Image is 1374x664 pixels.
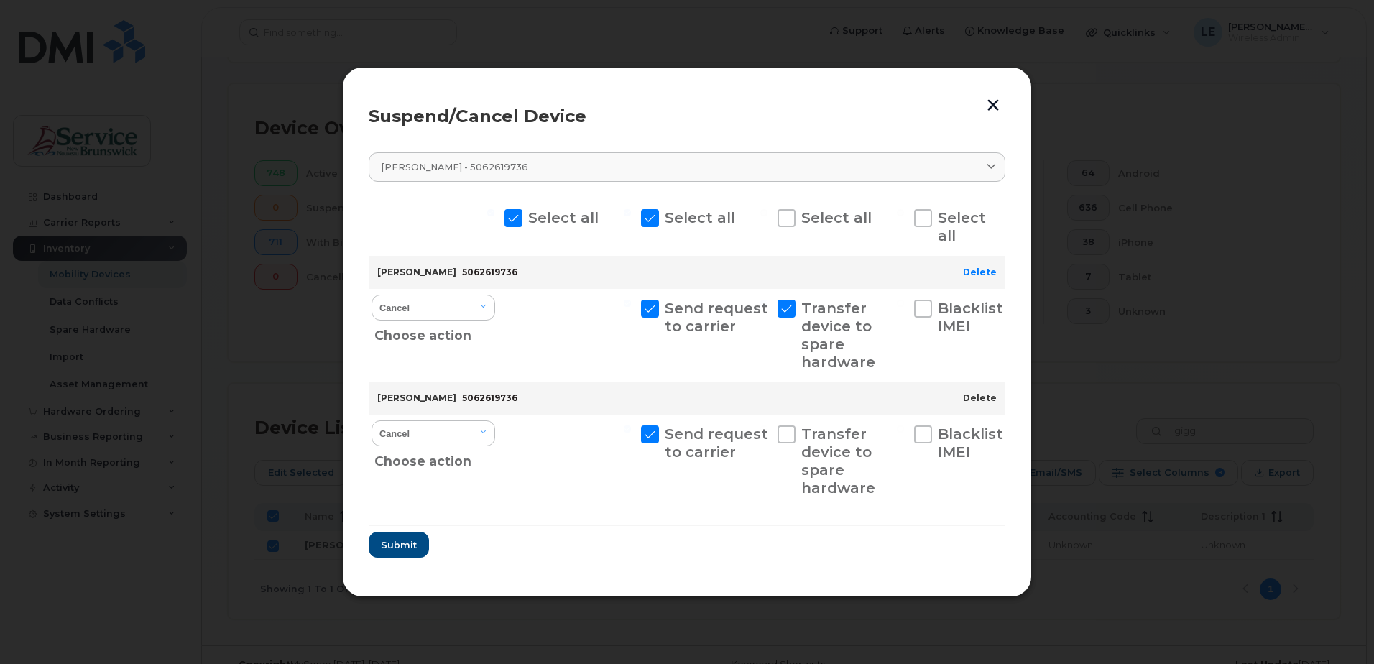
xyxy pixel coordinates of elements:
[938,425,1003,461] span: Blacklist IMEI
[374,319,496,346] div: Choose action
[665,425,768,461] span: Send request to carrier
[462,392,517,403] span: 5062619736
[963,267,997,277] a: Delete
[801,425,875,497] span: Transfer device to spare hardware
[624,425,631,433] input: Send request to carrier
[624,209,631,216] input: Select all
[624,300,631,307] input: Send request to carrier
[897,425,904,433] input: Blacklist IMEI
[377,267,456,277] strong: [PERSON_NAME]
[760,209,767,216] input: Select all
[665,300,768,335] span: Send request to carrier
[369,532,429,558] button: Submit
[528,209,599,226] span: Select all
[369,152,1005,182] a: [PERSON_NAME] - 5062619736
[938,300,1003,335] span: Blacklist IMEI
[462,267,517,277] span: 5062619736
[760,425,767,433] input: Transfer device to spare hardware
[801,300,875,371] span: Transfer device to spare hardware
[665,209,735,226] span: Select all
[369,108,1005,125] div: Suspend/Cancel Device
[487,209,494,216] input: Select all
[897,209,904,216] input: Select all
[897,300,904,307] input: Blacklist IMEI
[377,392,456,403] strong: [PERSON_NAME]
[801,209,872,226] span: Select all
[381,160,528,174] span: [PERSON_NAME] - 5062619736
[374,445,496,472] div: Choose action
[381,538,417,552] span: Submit
[963,392,997,403] a: Delete
[760,300,767,307] input: Transfer device to spare hardware
[938,209,986,244] span: Select all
